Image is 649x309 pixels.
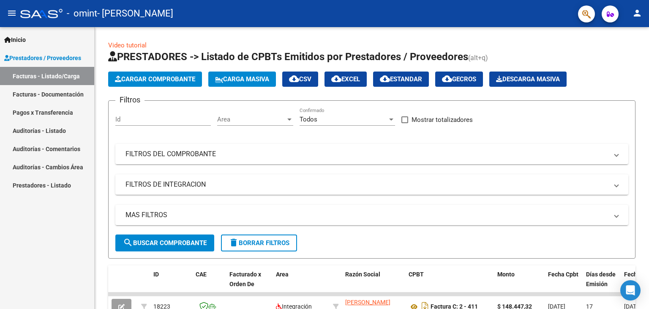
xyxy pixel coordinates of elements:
span: Mostrar totalizadores [412,115,473,125]
mat-icon: menu [7,8,17,18]
span: Gecros [442,75,476,83]
datatable-header-cell: Fecha Cpbt [545,265,583,303]
button: Estandar [373,72,429,87]
button: Gecros [435,72,483,87]
mat-icon: cloud_download [289,74,299,84]
mat-icon: cloud_download [331,74,341,84]
app-download-masive: Descarga masiva de comprobantes (adjuntos) [489,72,567,87]
h3: Filtros [115,94,145,106]
datatable-header-cell: CPBT [405,265,494,303]
span: CAE [196,271,207,278]
div: Open Intercom Messenger [620,280,641,301]
button: Carga Masiva [208,72,276,87]
span: EXCEL [331,75,360,83]
span: Descarga Masiva [496,75,560,83]
button: CSV [282,72,318,87]
a: Video tutorial [108,41,147,49]
span: Fecha Cpbt [548,271,578,278]
span: Fecha Recibido [624,271,648,287]
span: CSV [289,75,311,83]
span: Inicio [4,35,26,44]
span: Monto [497,271,515,278]
span: Facturado x Orden De [229,271,261,287]
span: Cargar Comprobante [115,75,195,83]
datatable-header-cell: Area [273,265,330,303]
mat-icon: person [632,8,642,18]
span: Días desde Emisión [586,271,616,287]
span: Razón Social [345,271,380,278]
span: Borrar Filtros [229,239,289,247]
datatable-header-cell: Monto [494,265,545,303]
span: Buscar Comprobante [123,239,207,247]
datatable-header-cell: Facturado x Orden De [226,265,273,303]
span: Carga Masiva [215,75,269,83]
span: Area [276,271,289,278]
span: (alt+q) [468,54,488,62]
button: Borrar Filtros [221,235,297,251]
span: [PERSON_NAME] [345,299,390,306]
mat-expansion-panel-header: FILTROS DE INTEGRACION [115,174,628,195]
span: Area [217,116,286,123]
mat-icon: cloud_download [442,74,452,84]
datatable-header-cell: ID [150,265,192,303]
mat-icon: search [123,237,133,248]
mat-expansion-panel-header: FILTROS DEL COMPROBANTE [115,144,628,164]
span: Estandar [380,75,422,83]
span: Prestadores / Proveedores [4,53,81,63]
mat-panel-title: MAS FILTROS [125,210,608,220]
button: Buscar Comprobante [115,235,214,251]
span: PRESTADORES -> Listado de CPBTs Emitidos por Prestadores / Proveedores [108,51,468,63]
span: - omint [67,4,97,23]
datatable-header-cell: Días desde Emisión [583,265,621,303]
span: - [PERSON_NAME] [97,4,173,23]
button: EXCEL [324,72,367,87]
span: Todos [300,116,317,123]
datatable-header-cell: CAE [192,265,226,303]
span: ID [153,271,159,278]
span: CPBT [409,271,424,278]
mat-expansion-panel-header: MAS FILTROS [115,205,628,225]
mat-panel-title: FILTROS DEL COMPROBANTE [125,149,608,159]
mat-panel-title: FILTROS DE INTEGRACION [125,180,608,189]
button: Cargar Comprobante [108,72,202,87]
mat-icon: cloud_download [380,74,390,84]
button: Descarga Masiva [489,72,567,87]
datatable-header-cell: Razón Social [342,265,405,303]
mat-icon: delete [229,237,239,248]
